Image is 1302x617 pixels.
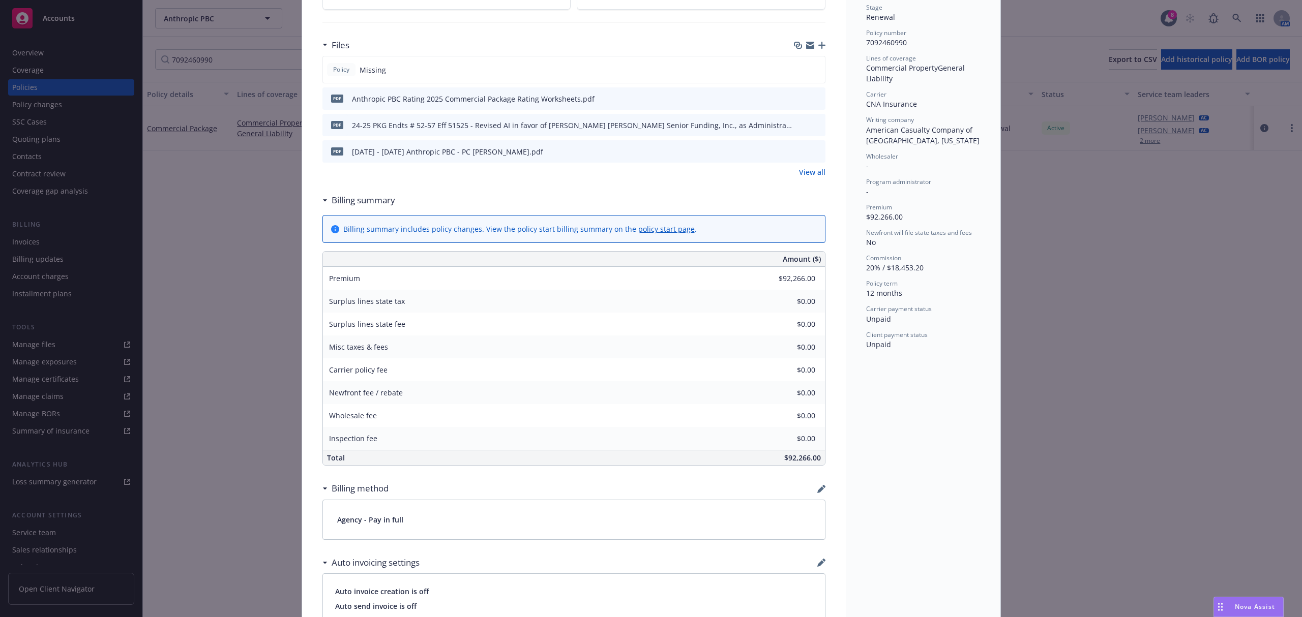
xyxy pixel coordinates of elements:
[866,38,907,47] span: 7092460990
[352,120,792,131] div: 24-25 PKG Endts # 52-57 Eff 51525 - Revised AI in favor of [PERSON_NAME] [PERSON_NAME] Senior Fun...
[866,288,902,298] span: 12 months
[343,224,697,234] div: Billing summary includes policy changes. View the policy start billing summary on the .
[322,482,389,495] div: Billing method
[866,63,967,83] span: General Liability
[866,3,882,12] span: Stage
[332,556,420,569] h3: Auto invoicing settings
[331,95,343,102] span: pdf
[638,224,695,234] a: policy start page
[866,115,914,124] span: Writing company
[332,482,389,495] h3: Billing method
[332,39,349,52] h3: Files
[352,94,595,104] div: Anthropic PBC Rating 2025 Commercial Package Rating Worksheets.pdf
[329,273,360,283] span: Premium
[866,314,891,324] span: Unpaid
[755,317,821,332] input: 0.00
[352,146,543,157] div: [DATE] - [DATE] Anthropic PBC - PC [PERSON_NAME].pdf
[866,28,906,37] span: Policy number
[327,453,345,462] span: Total
[866,161,869,171] span: -
[796,120,804,131] button: download file
[866,203,892,211] span: Premium
[866,99,917,109] span: CNA Insurance
[1214,597,1284,617] button: Nova Assist
[812,94,821,104] button: preview file
[866,228,972,237] span: Newfront will file state taxes and fees
[329,296,405,306] span: Surplus lines state tax
[335,601,813,611] span: Auto send invoice is off
[755,385,821,400] input: 0.00
[1235,602,1275,611] span: Nova Assist
[1214,597,1227,616] div: Drag to move
[335,586,813,597] span: Auto invoice creation is off
[329,434,377,443] span: Inspection fee
[866,340,891,349] span: Unpaid
[329,365,388,375] span: Carrier policy fee
[322,194,395,207] div: Billing summary
[812,146,821,157] button: preview file
[866,330,928,339] span: Client payment status
[332,194,395,207] h3: Billing summary
[329,388,403,397] span: Newfront fee / rebate
[360,65,386,75] span: Missing
[866,90,886,99] span: Carrier
[755,294,821,309] input: 0.00
[755,408,821,423] input: 0.00
[866,212,903,222] span: $92,266.00
[866,263,924,272] span: 20% / $18,453.20
[796,94,804,104] button: download file
[331,65,351,74] span: Policy
[796,146,804,157] button: download file
[866,152,898,161] span: Wholesaler
[866,125,980,145] span: American Casualty Company of [GEOGRAPHIC_DATA], [US_STATE]
[755,340,821,355] input: 0.00
[866,279,898,288] span: Policy term
[866,177,931,186] span: Program administrator
[329,319,405,329] span: Surplus lines state fee
[329,411,377,420] span: Wholesale fee
[322,39,349,52] div: Files
[323,500,825,539] div: Agency - Pay in full
[783,254,821,264] span: Amount ($)
[799,167,825,177] a: View all
[866,63,938,73] span: Commercial Property
[866,304,932,313] span: Carrier payment status
[331,121,343,129] span: pdf
[322,556,420,569] div: Auto invoicing settings
[755,431,821,446] input: 0.00
[784,453,821,462] span: $92,266.00
[755,362,821,378] input: 0.00
[866,254,901,262] span: Commission
[331,147,343,155] span: pdf
[329,342,388,352] span: Misc taxes & fees
[866,187,869,196] span: -
[866,54,916,63] span: Lines of coverage
[812,120,821,131] button: preview file
[866,12,895,22] span: Renewal
[755,271,821,286] input: 0.00
[866,237,876,247] span: No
